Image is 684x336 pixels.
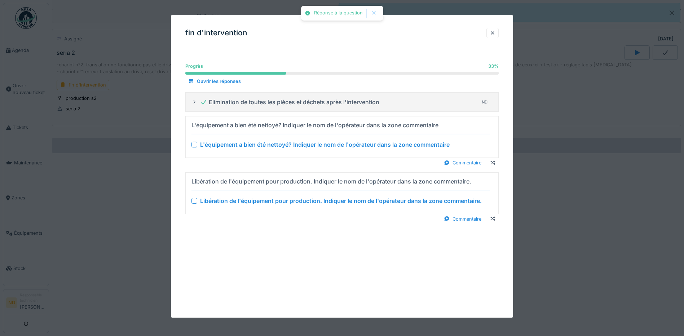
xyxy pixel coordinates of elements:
[480,97,490,107] div: ND
[185,72,499,75] progress: 33 %
[200,196,482,205] div: Libération de l'équipement pour production. Indiquer le nom de l'opérateur dans la zone commentaire.
[191,177,471,185] div: Libération de l'équipement pour production. Indiquer le nom de l'opérateur dans la zone commentaire.
[189,175,495,211] summary: Libération de l'équipement pour production. Indiquer le nom de l'opérateur dans la zone commentai...
[189,119,495,155] summary: L'équipement a bien été nettoyé? Indiquer le nom de l'opérateur dans la zone commentaire L'équipe...
[488,63,499,70] div: 33 %
[200,98,379,106] div: Elimination de toutes les pièces et déchets après l'intervention
[441,158,484,168] div: Commentaire
[200,140,450,149] div: L'équipement a bien été nettoyé? Indiquer le nom de l'opérateur dans la zone commentaire
[441,214,484,224] div: Commentaire
[191,121,438,129] div: L'équipement a bien été nettoyé? Indiquer le nom de l'opérateur dans la zone commentaire
[314,10,363,16] div: Réponse à la question
[189,96,495,109] summary: Elimination de toutes les pièces et déchets après l'interventionND
[185,63,203,70] div: Progrès
[185,76,244,86] div: Ouvrir les réponses
[185,28,247,37] h3: fin d'intervention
